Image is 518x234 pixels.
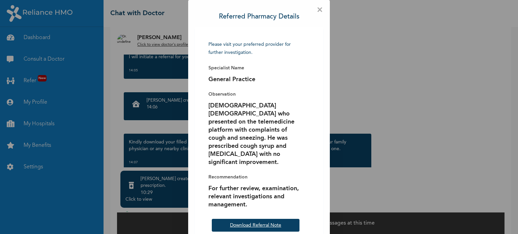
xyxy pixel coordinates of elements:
[208,173,303,181] p: Recommendation
[208,185,303,209] p: For further review, examination, relevant investigations and management.
[212,219,299,232] button: Download Referral Note
[208,90,303,98] p: Observation
[208,64,303,72] p: Specialist Name
[219,13,299,20] h3: Referred Pharmacy Details
[317,7,323,13] span: ×
[208,75,303,83] p: General Practice
[208,102,303,166] p: [DEMOGRAPHIC_DATA] [DEMOGRAPHIC_DATA] who presented on the telemedicine platform with complaints ...
[208,40,303,57] span: Please visit your preferred provider for further investigation.
[230,223,281,228] a: Download Referral Note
